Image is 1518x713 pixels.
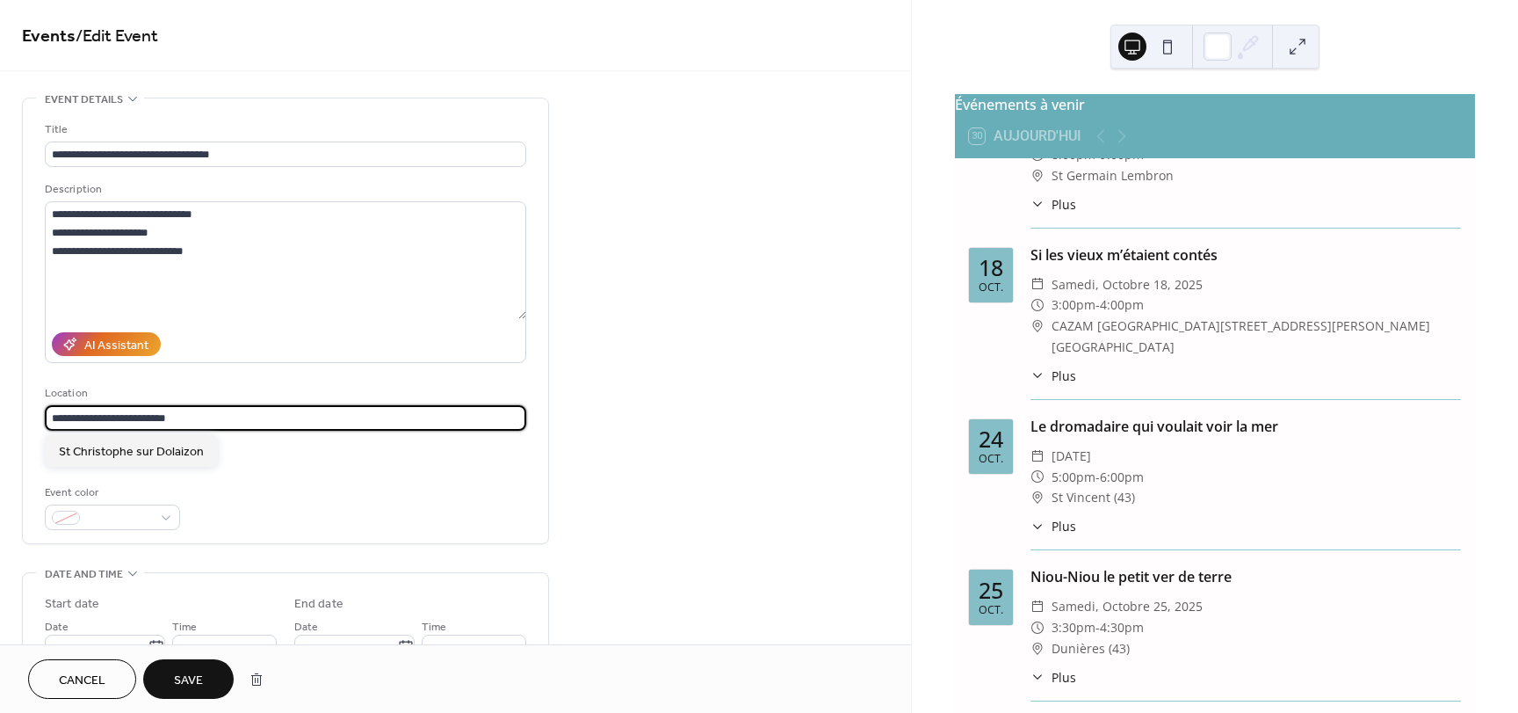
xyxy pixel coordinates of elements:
div: ​ [1030,638,1045,659]
div: ​ [1030,367,1045,385]
span: Save [174,672,203,690]
div: Description [45,180,523,199]
div: ​ [1030,487,1045,508]
div: oct. [979,605,1003,616]
div: Location [45,384,523,403]
button: ​Plus [1030,668,1076,687]
div: ​ [1030,596,1045,617]
span: Dunières (43) [1052,638,1130,659]
button: Cancel [28,659,136,699]
span: - [1095,617,1100,638]
div: Le dromadaire qui voulait voir la mer [1030,416,1461,437]
button: Save [143,659,234,699]
button: ​Plus [1030,195,1076,214]
span: 4:00pm [1100,295,1144,316]
div: Title [45,120,523,139]
div: ​ [1030,668,1045,687]
span: St Vincent (43) [1052,487,1135,508]
button: ​Plus [1030,517,1076,535]
div: ​ [1030,517,1045,535]
span: Time [422,618,446,637]
span: / Edit Event [76,19,158,54]
span: St Christophe sur Dolaizon [59,443,204,462]
div: oct. [979,282,1003,294]
span: Plus [1052,367,1076,385]
div: ​ [1030,165,1045,186]
span: [DATE] [1052,446,1091,467]
div: Start date [45,595,99,614]
div: ​ [1030,467,1045,488]
span: 3:30pm [1052,617,1095,638]
div: AI Assistant [84,337,148,355]
span: samedi, octobre 25, 2025 [1052,596,1203,617]
div: ​ [1030,295,1045,316]
div: 25 [979,579,1003,601]
div: ​ [1030,316,1045,337]
div: Niou-Niou le petit ver de terre [1030,566,1461,587]
a: Events [22,19,76,54]
span: Plus [1052,517,1076,535]
span: 4:30pm [1100,617,1144,638]
div: Event color [45,484,177,502]
button: AI Assistant [52,332,161,356]
div: 24 [979,428,1003,450]
button: ​Plus [1030,367,1076,385]
span: Date and time [45,565,123,584]
span: Event details [45,91,123,109]
span: Plus [1052,668,1076,687]
div: ​ [1030,274,1045,295]
div: ​ [1030,195,1045,214]
span: Plus [1052,195,1076,214]
div: End date [294,595,343,614]
span: St Germain Lembron [1052,165,1174,186]
span: CAZAM [GEOGRAPHIC_DATA][STREET_ADDRESS][PERSON_NAME][GEOGRAPHIC_DATA] [1052,316,1461,358]
div: Si les vieux m’étaient contés [1030,244,1461,266]
div: oct. [979,454,1003,465]
div: Événements à venir [955,94,1475,115]
span: 6:00pm [1100,467,1144,488]
span: Date [45,618,69,637]
span: Date [294,618,318,637]
span: samedi, octobre 18, 2025 [1052,274,1203,295]
span: - [1095,295,1100,316]
span: - [1095,467,1100,488]
span: 3:00pm [1052,295,1095,316]
div: ​ [1030,617,1045,638]
span: Time [172,618,197,637]
div: 18 [979,257,1003,279]
span: 5:00pm [1052,467,1095,488]
div: ​ [1030,446,1045,467]
span: Cancel [59,672,105,690]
